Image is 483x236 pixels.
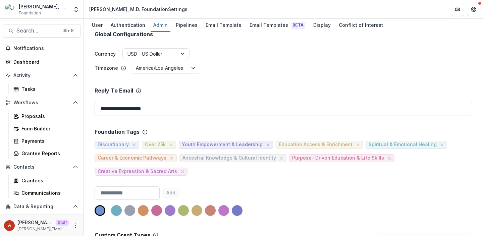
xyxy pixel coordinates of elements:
div: Grantees [21,177,75,184]
div: Payments [21,137,75,144]
p: Staff [56,220,69,226]
div: Conflict of Interest [336,20,386,30]
button: Open Contacts [3,162,81,172]
a: Tasks [11,83,81,95]
button: Notifications [3,43,81,54]
div: Tasks [21,85,75,93]
span: Beta [291,22,305,28]
button: Add [162,188,179,198]
div: Proposals [21,113,75,120]
button: Open Workflows [3,97,81,108]
div: ⌘ + K [62,27,75,35]
a: Form Builder [11,123,81,134]
p: [PERSON_NAME] [17,219,53,226]
span: Contacts [13,164,70,170]
nav: breadcrumb [87,4,190,14]
button: Open entity switcher [71,3,81,16]
a: Display [311,19,333,32]
a: User [89,19,105,32]
a: Conflict of Interest [336,19,386,32]
label: Currency [95,50,116,57]
a: Authentication [108,19,148,32]
div: Admin [151,20,170,30]
span: Spiritual & Emotional Healing [369,142,437,147]
div: Pipelines [173,20,200,30]
img: Joseph A. Bailey II, M.D. Foundation [5,4,16,15]
button: close [278,155,285,162]
span: Purpose- Driven Education & Life Skills [292,155,384,161]
button: More [71,222,79,230]
div: Email Template [203,20,244,30]
div: [PERSON_NAME], M.D. Foundation [19,3,69,10]
div: Email Templates [247,20,308,30]
span: Activity [13,73,70,78]
p: [PERSON_NAME][EMAIL_ADDRESS][DOMAIN_NAME] [17,226,69,232]
span: Discretionary [98,142,129,147]
div: User [89,20,105,30]
h2: Global Configurations [95,31,153,38]
div: Dashboard [13,58,75,65]
button: close [439,141,445,148]
button: close [265,141,271,148]
a: Email Template [203,19,244,32]
button: Open Activity [3,70,81,81]
div: [PERSON_NAME], M.D. Foundation Settings [89,6,187,13]
span: Career & Economic Pathways [98,155,166,161]
button: Partners [451,3,464,16]
p: Timezone [95,64,118,71]
a: Grantee Reports [11,148,81,159]
a: Communications [11,187,81,198]
span: Ancestral Knowledge & Cultural Identity [182,155,276,161]
p: Foundation Tags [95,129,140,135]
div: Anna [8,223,11,228]
a: Email Templates Beta [247,19,308,32]
span: Creative Expression & Sacred Arts [98,169,177,174]
div: Authentication [108,20,148,30]
div: Display [311,20,333,30]
a: Payments [11,135,81,146]
span: Search... [16,27,59,34]
span: Data & Reporting [13,204,70,210]
button: close [386,155,393,162]
div: Communications [21,189,75,196]
span: Notifications [13,46,78,51]
span: Foundation [19,10,41,16]
a: Grantees [11,175,81,186]
p: Reply To Email [95,87,133,94]
button: Open Data & Reporting [3,201,81,212]
button: close [131,141,138,148]
button: close [168,155,175,162]
a: Admin [151,19,170,32]
button: Search... [3,24,81,38]
span: Youth Empowerment & Leadership [182,142,263,147]
button: close [168,141,174,148]
button: close [355,141,361,148]
a: Proposals [11,111,81,122]
span: Workflows [13,100,70,106]
a: Pipelines [173,19,200,32]
div: Form Builder [21,125,75,132]
button: Get Help [467,3,480,16]
button: close [179,168,186,175]
span: Over 25k [145,142,166,147]
div: Grantee Reports [21,150,75,157]
span: Education Access & Enrichment [279,142,353,147]
a: Dashboard [3,56,81,67]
